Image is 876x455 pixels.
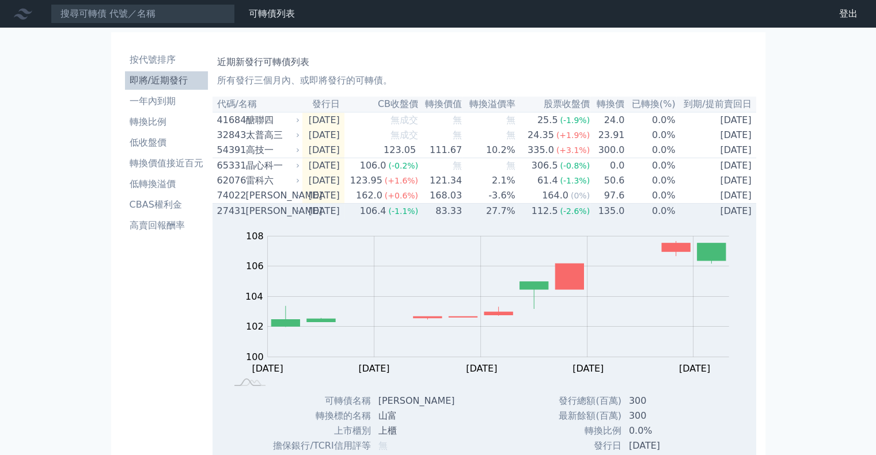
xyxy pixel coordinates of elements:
td: 上櫃 [371,423,464,438]
div: [PERSON_NAME] [246,189,298,202]
tspan: [DATE] [252,363,283,374]
th: 已轉換(%) [625,97,676,112]
th: 發行日 [302,97,344,112]
li: 一年內到期 [125,94,208,108]
p: 所有發行三個月內、或即將發行的可轉債。 [217,74,752,87]
td: 0.0% [625,204,676,219]
td: 0.0 [590,158,625,174]
div: 123.05 [381,143,418,157]
th: 轉換價 [590,97,625,112]
tspan: 100 [246,351,264,362]
td: 300.0 [590,143,625,158]
span: (+1.9%) [556,131,590,140]
td: 50.6 [590,173,625,188]
li: 按代號排序 [125,53,208,67]
a: 轉換價值接近百元 [125,154,208,173]
td: -3.6% [462,188,516,204]
td: [DATE] [676,188,756,204]
td: [DATE] [302,188,344,204]
td: 上市櫃別 [259,423,371,438]
div: 62076 [217,174,243,188]
th: CB收盤價 [344,97,419,112]
th: 代碼/名稱 [213,97,302,112]
td: 83.33 [419,204,462,219]
td: 24.0 [590,112,625,128]
div: 61.4 [535,174,560,188]
a: 可轉債列表 [249,8,295,19]
td: [DATE] [302,204,344,219]
li: 轉換價值接近百元 [125,156,208,170]
span: (0%) [571,191,590,200]
td: [DATE] [676,128,756,143]
span: (-0.2%) [388,161,418,170]
td: 0.0% [625,173,676,188]
span: (-1.3%) [560,176,590,185]
a: 一年內到期 [125,92,208,110]
span: 無 [506,160,515,171]
div: 335.0 [525,143,556,157]
td: [DATE] [302,128,344,143]
div: 112.5 [529,204,560,218]
g: Chart [239,231,746,374]
td: 發行日 [547,438,622,453]
div: 123.95 [348,174,385,188]
span: 無 [378,440,388,451]
span: 無 [453,114,462,125]
td: 0.0% [622,423,709,438]
td: 0.0% [625,112,676,128]
span: 無 [506,129,515,140]
div: 41684 [217,113,243,127]
a: 低轉換溢價 [125,175,208,193]
tspan: [DATE] [466,363,497,374]
td: 轉換標的名稱 [259,408,371,423]
td: [DATE] [676,112,756,128]
tspan: 106 [246,261,264,272]
th: 轉換價值 [419,97,462,112]
div: 27431 [217,204,243,218]
tspan: [DATE] [572,363,604,374]
h1: 近期新發行可轉債列表 [217,55,752,69]
span: (+1.6%) [385,176,418,185]
li: 即將/近期發行 [125,74,208,87]
span: (+0.6%) [385,191,418,200]
div: 54391 [217,143,243,157]
tspan: 102 [246,321,264,332]
div: 32843 [217,128,243,142]
td: 發行總額(百萬) [547,393,622,408]
div: 65331 [217,159,243,173]
li: 低收盤價 [125,136,208,150]
td: [DATE] [676,158,756,174]
td: 23.91 [590,128,625,143]
tspan: 104 [245,291,263,302]
a: 按代號排序 [125,51,208,69]
a: 即將/近期發行 [125,71,208,90]
td: 最新餘額(百萬) [547,408,622,423]
li: 高賣回報酬率 [125,219,208,232]
span: (+3.1%) [556,146,590,155]
td: [DATE] [302,143,344,158]
td: 97.6 [590,188,625,204]
a: 低收盤價 [125,133,208,152]
td: 121.34 [419,173,462,188]
div: 高技一 [246,143,298,157]
div: 25.5 [535,113,560,127]
td: [DATE] [676,143,756,158]
li: 轉換比例 [125,115,208,129]
div: 306.5 [529,159,560,173]
a: 高賣回報酬率 [125,216,208,235]
span: 無 [453,160,462,171]
li: 低轉換溢價 [125,177,208,191]
td: 0.0% [625,128,676,143]
li: CBAS權利金 [125,198,208,212]
td: [DATE] [302,112,344,128]
a: 轉換比例 [125,113,208,131]
td: [PERSON_NAME] [371,393,464,408]
span: (-2.6%) [560,207,590,216]
div: 162.0 [354,189,385,202]
tspan: [DATE] [679,363,710,374]
td: 10.2% [462,143,516,158]
tspan: 108 [246,231,264,242]
div: 太普高三 [246,128,298,142]
th: 轉換溢價率 [462,97,516,112]
td: 擔保銀行/TCRI信用評等 [259,438,371,453]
